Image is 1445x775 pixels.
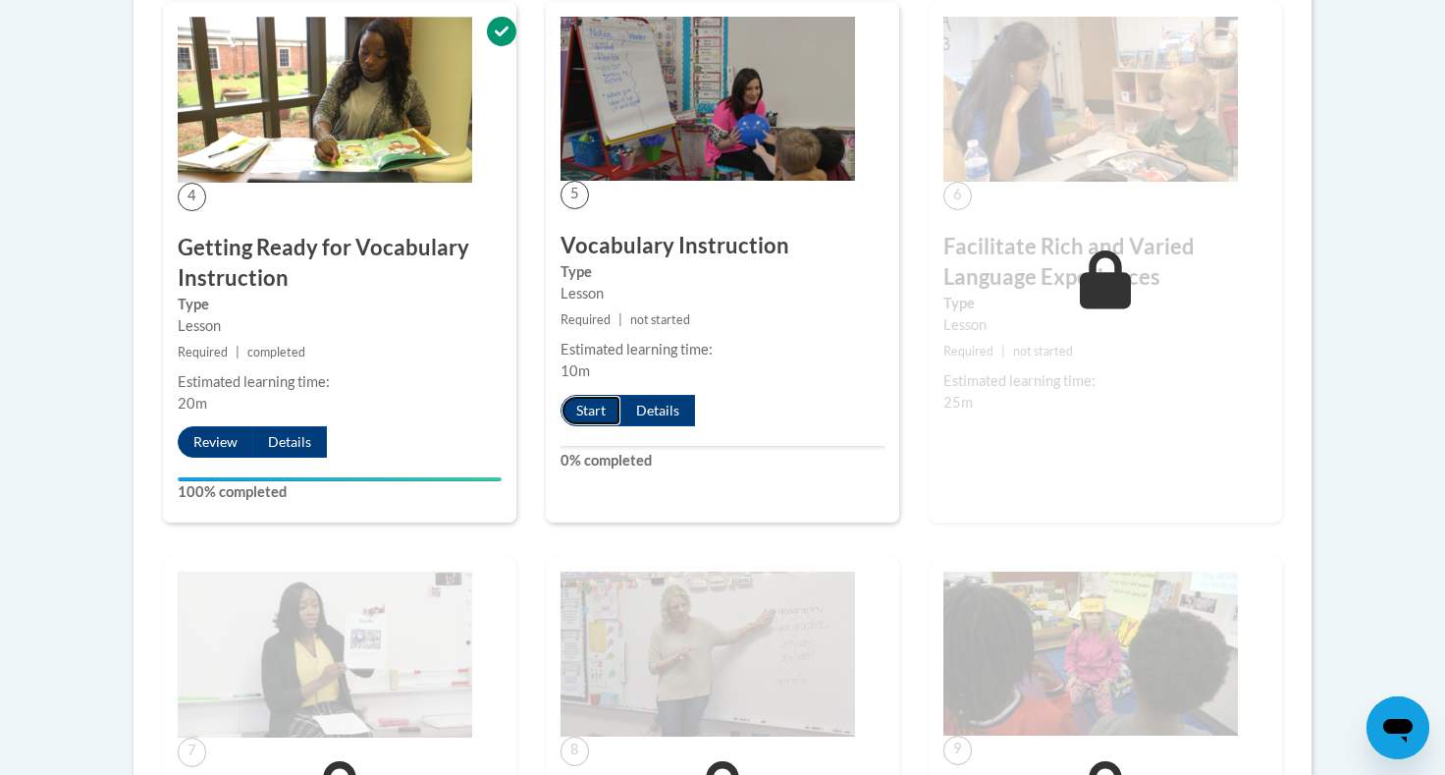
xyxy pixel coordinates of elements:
[943,344,993,359] span: Required
[561,339,884,360] div: Estimated learning time:
[943,17,1238,182] img: Course Image
[178,183,206,211] span: 4
[561,362,590,379] span: 10m
[561,261,884,283] label: Type
[178,395,207,412] span: 20m
[561,181,589,209] span: 5
[1366,696,1429,759] iframe: Button to launch messaging window
[178,477,502,481] div: Your progress
[561,450,884,471] label: 0% completed
[178,738,206,766] span: 7
[561,572,855,737] img: Course Image
[236,345,240,360] span: |
[178,294,502,315] label: Type
[943,314,1267,336] div: Lesson
[178,572,472,738] img: Course Image
[618,312,622,327] span: |
[252,426,327,458] button: Details
[620,395,695,426] button: Details
[630,312,690,327] span: not started
[943,232,1267,293] h3: Facilitate Rich and Varied Language Experiences
[561,737,589,765] span: 8
[561,17,855,181] img: Course Image
[178,233,502,294] h3: Getting Ready for Vocabulary Instruction
[943,572,1238,736] img: Course Image
[561,395,621,426] button: Start
[247,345,305,360] span: completed
[178,426,253,458] button: Review
[178,371,502,393] div: Estimated learning time:
[943,736,972,764] span: 9
[943,394,973,411] span: 25m
[178,315,502,337] div: Lesson
[561,283,884,304] div: Lesson
[943,370,1267,392] div: Estimated learning time:
[1013,344,1073,359] span: not started
[943,182,972,210] span: 6
[561,231,884,261] h3: Vocabulary Instruction
[178,481,502,503] label: 100% completed
[178,345,228,360] span: Required
[1001,344,1005,359] span: |
[943,293,1267,314] label: Type
[561,312,611,327] span: Required
[178,17,472,183] img: Course Image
